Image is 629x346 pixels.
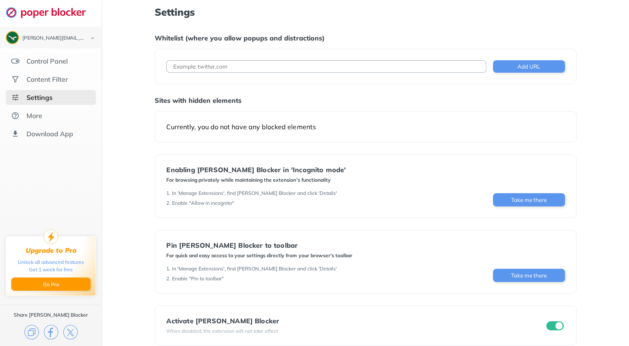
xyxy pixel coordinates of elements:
img: settings-selected.svg [11,93,19,102]
div: Currently, you do not have any blocked elements [166,123,564,131]
div: For quick and easy access to your settings directly from your browser's toolbar [166,252,352,259]
img: chevron-bottom-black.svg [88,34,98,43]
div: 2 . [166,200,170,206]
h1: Settings [155,7,576,17]
img: social.svg [11,75,19,83]
div: Control Panel [26,57,68,65]
div: 1 . [166,190,170,197]
div: 2 . [166,275,170,282]
button: Take me there [493,193,565,206]
div: 1 . [166,265,170,272]
img: x.svg [63,325,78,339]
div: Upgrade to Pro [26,246,77,254]
div: Download App [26,130,73,138]
img: ACg8ocIdsoB9fJyAT2witEw4ZSPWzyWpu-u0tGsxKlyR0MAg-XLR8g_b=s96-c [7,32,18,43]
img: facebook.svg [44,325,58,339]
div: Enable "Pin to toolbar" [172,275,224,282]
div: Activate [PERSON_NAME] Blocker [166,317,279,325]
div: More [26,111,42,120]
input: Example: twitter.com [166,60,486,73]
img: about.svg [11,111,19,120]
img: features.svg [11,57,19,65]
div: Content Filter [26,75,68,83]
div: Get 1 week for free [29,266,73,273]
div: When disabled, the extension will not take effect [166,328,279,334]
div: In 'Manage Extensions', find [PERSON_NAME] Blocker and click 'Details' [172,265,337,272]
button: Go Pro [11,277,91,291]
img: download-app.svg [11,130,19,138]
div: Pin [PERSON_NAME] Blocker to toolbar [166,242,352,249]
div: Settings [26,93,53,102]
div: For browsing privately while maintaining the extension's functionality [166,177,346,183]
div: Sites with hidden elements [155,96,576,104]
div: philip.j.dedionisio@gmail.com [22,36,84,41]
img: logo-webpage.svg [6,7,95,18]
button: Add URL [493,60,565,73]
div: Enable "Allow in incognito" [172,200,234,206]
img: upgrade-to-pro.svg [43,229,58,244]
div: Whitelist (where you allow popups and distractions) [155,34,576,42]
div: Unlock all advanced features [18,258,84,266]
div: In 'Manage Extensions', find [PERSON_NAME] Blocker and click 'Details' [172,190,337,197]
div: Enabling [PERSON_NAME] Blocker in 'Incognito mode' [166,166,346,173]
div: Share [PERSON_NAME] Blocker [14,312,88,318]
button: Take me there [493,269,565,282]
img: copy.svg [24,325,39,339]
